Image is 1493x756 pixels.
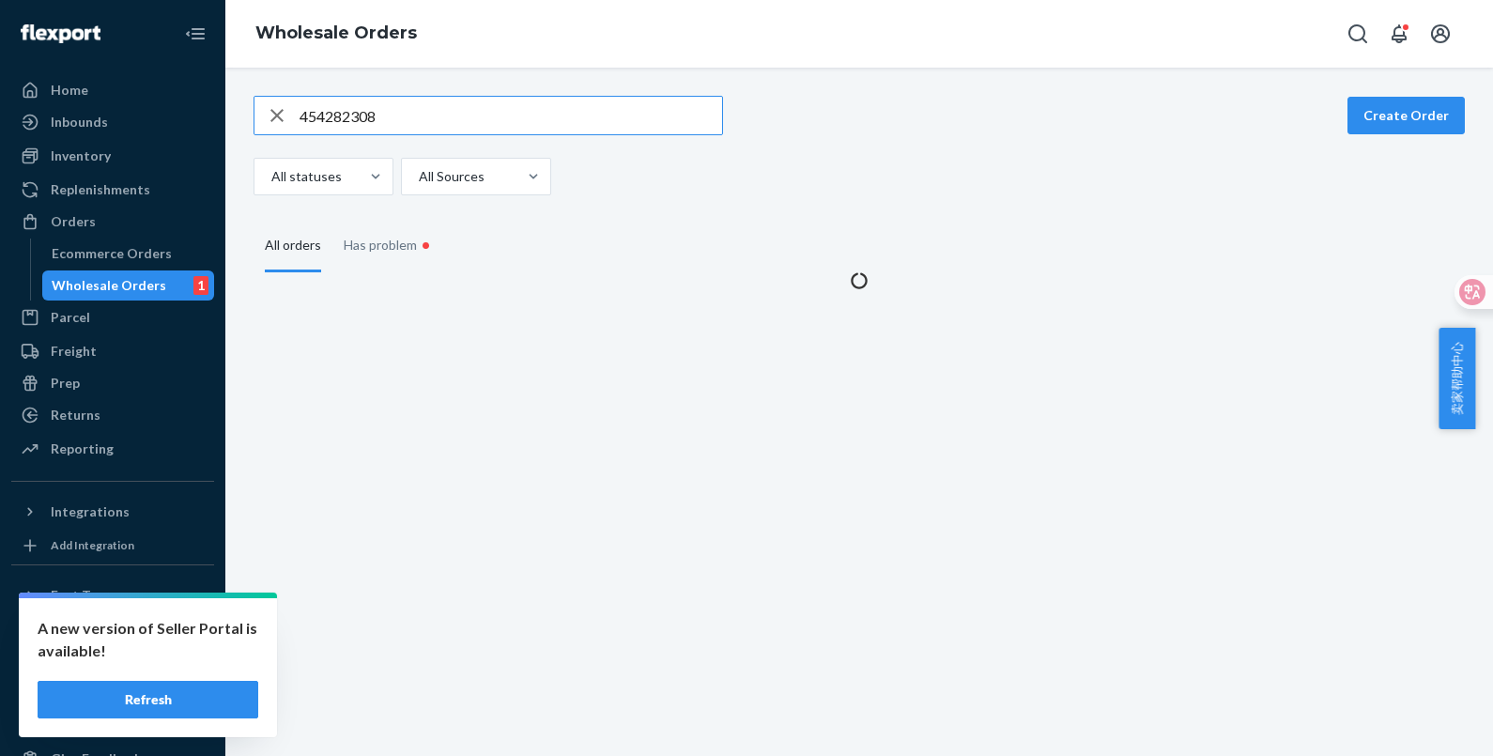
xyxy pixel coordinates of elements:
[300,97,722,134] input: Search orders
[52,244,172,263] div: Ecommerce Orders
[11,207,214,237] a: Orders
[51,537,134,553] div: Add Integration
[11,434,214,464] a: Reporting
[51,502,130,521] div: Integrations
[38,617,258,662] p: A new version of Seller Portal is available!
[11,497,214,527] button: Integrations
[1380,15,1418,53] button: Open notifications
[51,586,111,605] div: Fast Tags
[344,218,435,272] div: Has problem
[11,580,214,610] button: Fast Tags
[1347,97,1465,134] button: Create Order
[51,180,150,199] div: Replenishments
[38,681,258,718] button: Refresh
[52,276,166,295] div: Wholesale Orders
[42,239,215,269] a: Ecommerce Orders
[269,167,271,186] input: All statuses
[1439,328,1475,429] button: 卖家帮助中心
[255,23,417,43] a: Wholesale Orders
[51,406,100,424] div: Returns
[21,24,100,43] img: Flexport logo
[11,680,214,710] a: Talk to Support
[11,534,214,557] a: Add Integration
[11,302,214,332] a: Parcel
[11,648,214,678] a: Settings
[11,400,214,430] a: Returns
[11,712,214,742] a: Help Center
[193,276,208,295] div: 1
[11,107,214,137] a: Inbounds
[51,308,90,327] div: Parcel
[42,270,215,301] a: Wholesale Orders1
[417,233,435,257] div: •
[51,440,114,458] div: Reporting
[11,336,214,366] a: Freight
[11,175,214,205] a: Replenishments
[51,342,97,361] div: Freight
[11,141,214,171] a: Inventory
[1422,15,1459,53] button: Open account menu
[51,81,88,100] div: Home
[177,15,214,53] button: Close Navigation
[265,221,321,272] div: All orders
[51,113,108,131] div: Inbounds
[51,374,80,393] div: Prep
[417,167,419,186] input: All Sources
[11,368,214,398] a: Prep
[11,75,214,105] a: Home
[240,7,432,61] ol: breadcrumbs
[11,618,214,640] a: Add Fast Tag
[51,147,111,165] div: Inventory
[51,212,96,231] div: Orders
[1339,15,1377,53] button: Open Search Box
